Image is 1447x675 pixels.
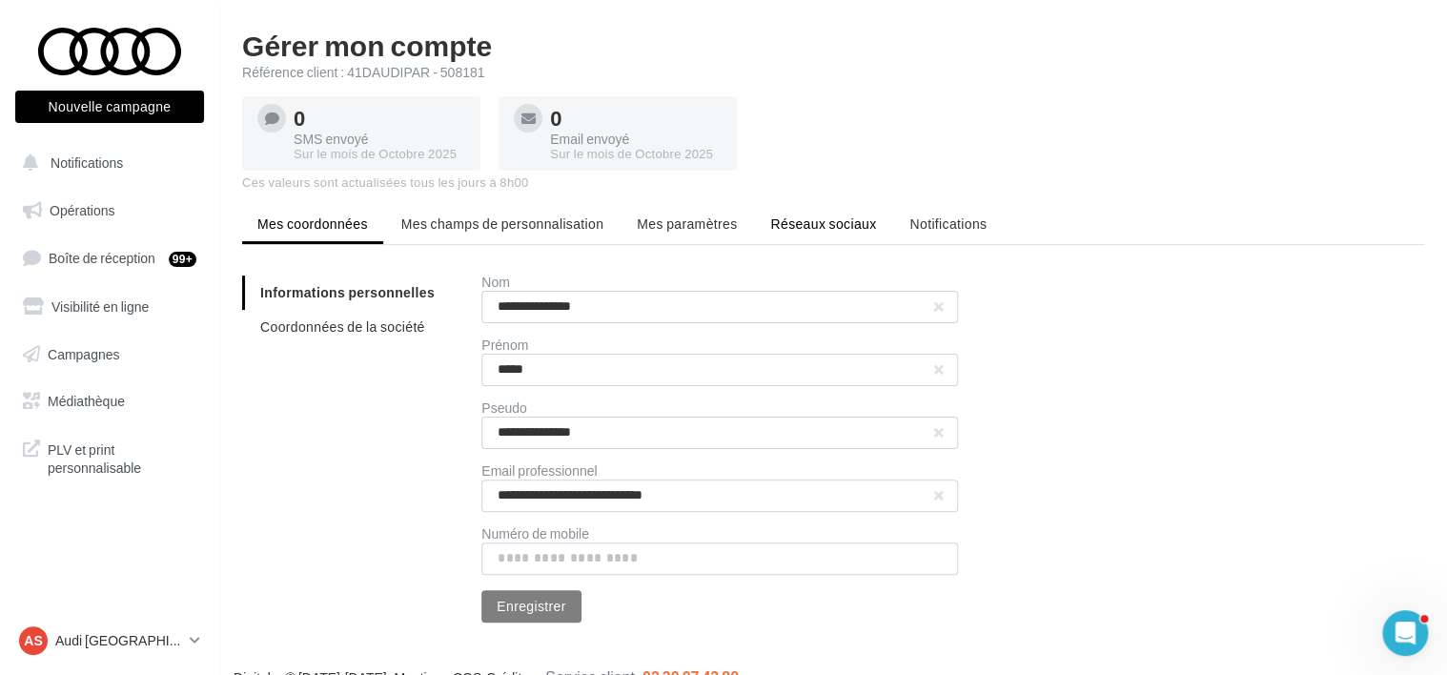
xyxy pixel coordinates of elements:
a: AS Audi [GEOGRAPHIC_DATA] [15,623,204,659]
span: Boîte de réception [49,250,155,266]
div: Pseudo [481,401,958,415]
button: Enregistrer [481,590,581,623]
p: Audi [GEOGRAPHIC_DATA] [55,631,182,650]
a: Campagnes [11,335,208,375]
div: Numéro de mobile [481,527,958,541]
button: Nouvelle campagne [15,91,204,123]
span: Campagnes [48,345,120,361]
span: Mes champs de personnalisation [401,215,604,232]
div: Sur le mois de Octobre 2025 [294,146,465,163]
span: Notifications [909,215,987,232]
span: Mes paramètres [637,215,737,232]
iframe: Intercom live chat [1382,610,1428,656]
span: Opérations [50,202,114,218]
h1: Gérer mon compte [242,31,1424,59]
div: Nom [481,276,958,289]
div: Email professionnel [481,464,958,478]
a: PLV et print personnalisable [11,429,208,485]
div: 0 [550,108,722,129]
div: Prénom [481,338,958,352]
span: Visibilité en ligne [51,298,149,315]
a: Opérations [11,191,208,231]
span: Coordonnées de la société [260,318,425,335]
span: Réseaux sociaux [770,215,876,232]
a: Visibilité en ligne [11,287,208,327]
div: 99+ [169,252,196,267]
a: Médiathèque [11,381,208,421]
div: Référence client : 41DAUDIPAR - 508181 [242,63,1424,82]
div: SMS envoyé [294,133,465,146]
div: 0 [294,108,465,129]
div: Sur le mois de Octobre 2025 [550,146,722,163]
div: Ces valeurs sont actualisées tous les jours à 8h00 [242,174,1424,192]
span: Notifications [51,154,123,171]
button: Notifications [11,143,200,183]
span: AS [24,631,42,650]
span: Médiathèque [48,393,125,409]
span: PLV et print personnalisable [48,437,196,478]
a: Boîte de réception99+ [11,237,208,278]
div: Email envoyé [550,133,722,146]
